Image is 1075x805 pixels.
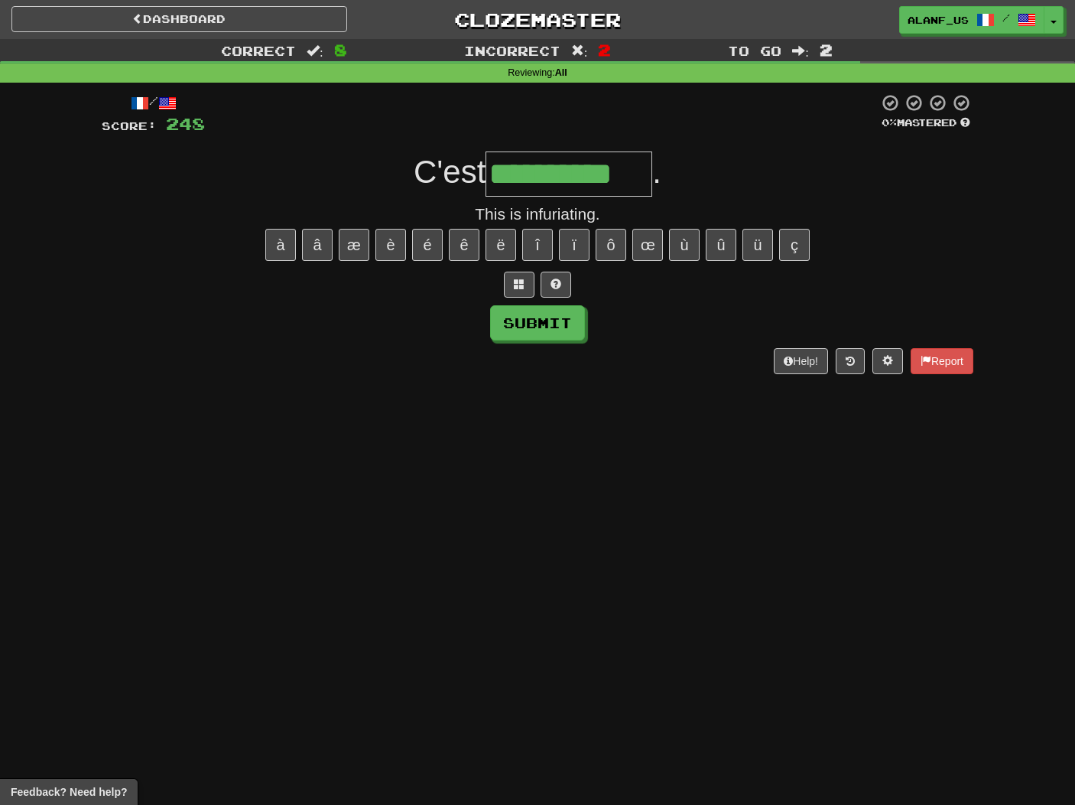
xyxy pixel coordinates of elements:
[652,154,661,190] span: .
[836,348,865,374] button: Round history (alt+y)
[334,41,347,59] span: 8
[559,229,589,261] button: ï
[11,784,127,800] span: Open feedback widget
[412,229,443,261] button: é
[596,229,626,261] button: ô
[221,43,296,58] span: Correct
[504,272,534,298] button: Switch sentence to multiple choice alt+p
[302,229,333,261] button: â
[370,6,706,33] a: Clozemaster
[486,229,516,261] button: ë
[911,348,973,374] button: Report
[779,229,810,261] button: ç
[102,203,973,226] div: This is infuriating.
[102,93,205,112] div: /
[464,43,560,58] span: Incorrect
[1002,12,1010,23] span: /
[879,116,973,130] div: Mastered
[541,272,571,298] button: Single letter hint - you only get 1 per sentence and score half the points! alt+h
[899,6,1044,34] a: alanf_us /
[375,229,406,261] button: è
[102,119,157,132] span: Score:
[449,229,479,261] button: ê
[792,44,809,57] span: :
[414,154,486,190] span: C'est
[522,229,553,261] button: î
[728,43,781,58] span: To go
[571,44,588,57] span: :
[742,229,773,261] button: ü
[555,67,567,78] strong: All
[307,44,323,57] span: :
[598,41,611,59] span: 2
[820,41,833,59] span: 2
[166,114,205,133] span: 248
[11,6,347,32] a: Dashboard
[908,13,969,27] span: alanf_us
[669,229,700,261] button: ù
[490,305,585,341] button: Submit
[774,348,828,374] button: Help!
[339,229,369,261] button: æ
[265,229,296,261] button: à
[882,116,897,129] span: 0 %
[706,229,736,261] button: û
[632,229,663,261] button: œ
